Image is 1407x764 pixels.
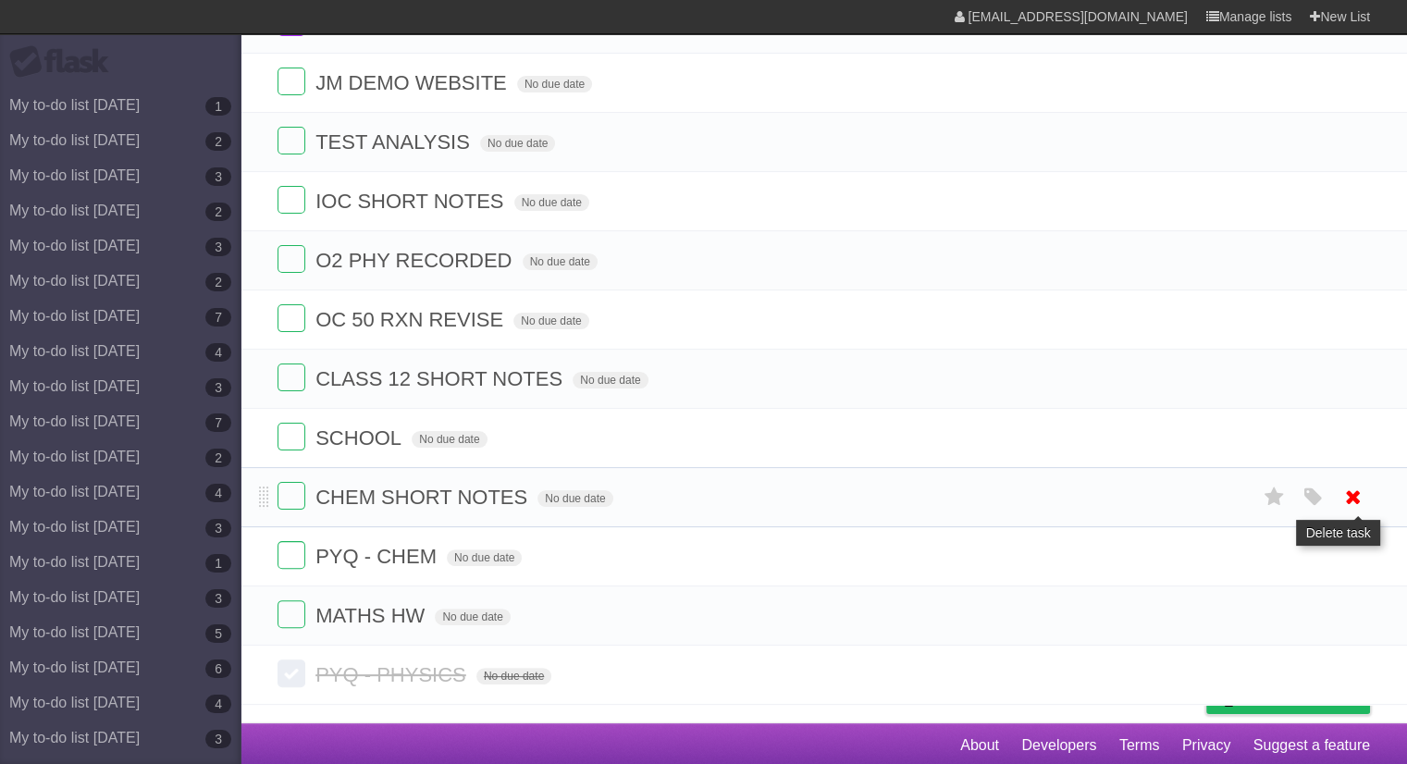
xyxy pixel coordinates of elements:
span: CLASS 12 SHORT NOTES [315,367,567,390]
b: 1 [205,554,231,573]
b: 5 [205,624,231,643]
span: No due date [513,313,588,329]
label: Done [278,304,305,332]
span: No due date [523,253,598,270]
label: Done [278,600,305,628]
label: Done [278,423,305,450]
b: 6 [205,659,231,678]
b: 4 [205,343,231,362]
span: TEST ANALYSIS [315,130,475,154]
label: Done [278,541,305,569]
b: 3 [205,238,231,256]
b: 1 [205,97,231,116]
b: 3 [205,730,231,748]
label: Done [278,364,305,391]
label: Done [278,127,305,154]
span: SCHOOL [315,426,406,450]
a: Terms [1119,728,1160,763]
b: 3 [205,378,231,397]
span: No due date [447,549,522,566]
b: 3 [205,167,231,186]
div: Flask [9,45,120,79]
label: Done [278,68,305,95]
span: PYQ - CHEM [315,545,441,568]
a: Privacy [1182,728,1230,763]
span: OC 50 RXN REVISE [315,308,508,331]
span: No due date [476,668,551,684]
span: MATHS HW [315,604,429,627]
span: No due date [480,135,555,152]
span: No due date [435,609,510,625]
b: 4 [205,695,231,713]
span: CHEM SHORT NOTES [315,486,532,509]
label: Done [278,482,305,510]
b: 3 [205,519,231,537]
span: IOC SHORT NOTES [315,190,508,213]
span: No due date [514,194,589,211]
b: 3 [205,589,231,608]
span: No due date [517,76,592,92]
b: 2 [205,449,231,467]
span: Buy me a coffee [1245,681,1361,713]
a: About [960,728,999,763]
b: 2 [205,203,231,221]
b: 2 [205,273,231,291]
b: 7 [205,413,231,432]
span: No due date [412,431,487,448]
a: Suggest a feature [1253,728,1370,763]
label: Done [278,186,305,214]
label: Done [278,659,305,687]
label: Done [278,245,305,273]
span: No due date [537,490,612,507]
span: O2 PHY RECORDED [315,249,516,272]
span: JM DEMO WEBSITE [315,71,512,94]
b: 7 [205,308,231,327]
b: 2 [205,132,231,151]
span: PYQ - PHYSICS [315,663,471,686]
a: Developers [1021,728,1096,763]
label: Star task [1257,482,1292,512]
span: No due date [573,372,648,388]
b: 4 [205,484,231,502]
